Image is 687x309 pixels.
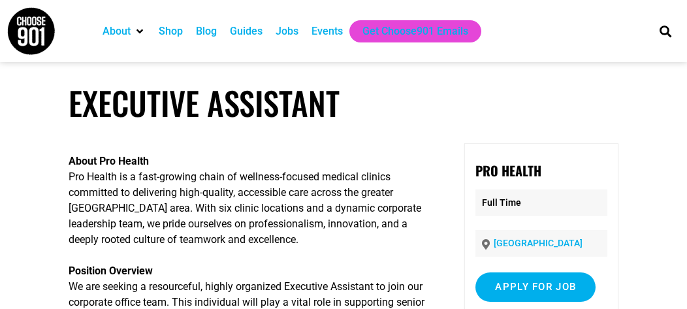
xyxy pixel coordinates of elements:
p: Pro Health is a fast-growing chain of wellness-focused medical clinics committed to delivering hi... [69,154,437,248]
a: Guides [230,24,263,39]
strong: About Pro Health [69,155,149,167]
a: Jobs [276,24,298,39]
div: Search [655,20,677,42]
div: About [96,20,152,42]
a: Get Choose901 Emails [362,24,468,39]
a: [GEOGRAPHIC_DATA] [494,238,583,248]
a: Blog [196,24,217,39]
strong: Pro Health [475,161,541,180]
p: Full Time [475,189,607,216]
a: Shop [159,24,183,39]
input: Apply for job [475,272,596,302]
nav: Main nav [96,20,642,42]
a: Events [312,24,343,39]
a: About [103,24,131,39]
strong: Position Overview [69,265,153,277]
h1: Executive Assistant [69,84,618,122]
